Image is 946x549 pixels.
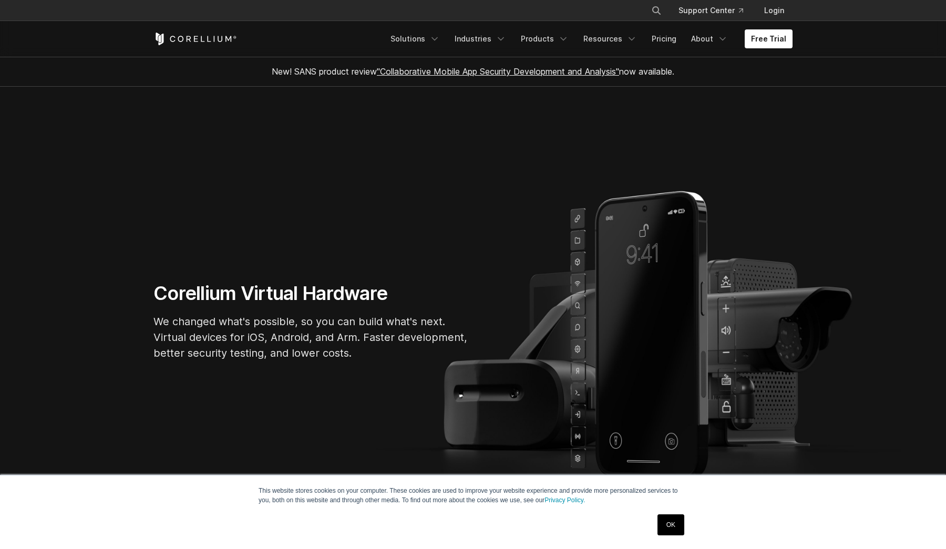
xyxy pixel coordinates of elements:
[670,1,752,20] a: Support Center
[515,29,575,48] a: Products
[153,282,469,305] h1: Corellium Virtual Hardware
[645,29,683,48] a: Pricing
[259,486,687,505] p: This website stores cookies on your computer. These cookies are used to improve your website expe...
[384,29,793,48] div: Navigation Menu
[272,66,674,77] span: New! SANS product review now available.
[639,1,793,20] div: Navigation Menu
[377,66,619,77] a: "Collaborative Mobile App Security Development and Analysis"
[384,29,446,48] a: Solutions
[756,1,793,20] a: Login
[577,29,643,48] a: Resources
[745,29,793,48] a: Free Trial
[153,314,469,361] p: We changed what's possible, so you can build what's next. Virtual devices for iOS, Android, and A...
[544,496,585,504] a: Privacy Policy.
[685,29,734,48] a: About
[657,514,684,535] a: OK
[448,29,512,48] a: Industries
[153,33,237,45] a: Corellium Home
[647,1,666,20] button: Search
